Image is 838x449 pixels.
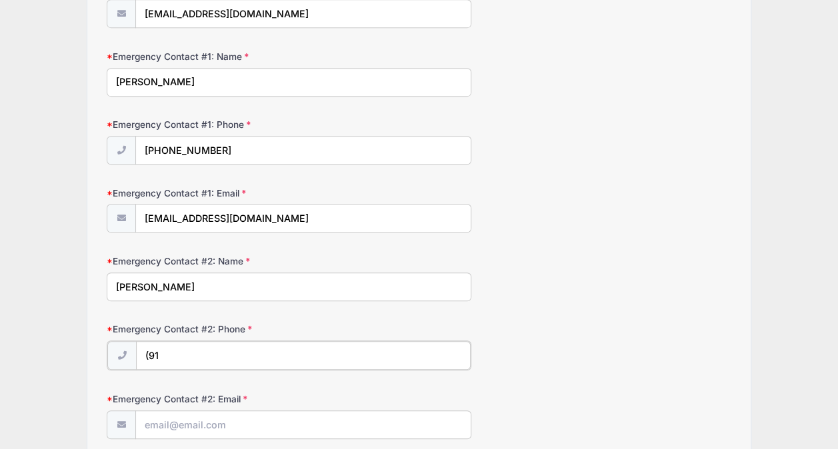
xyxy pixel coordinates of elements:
label: Emergency Contact #1: Name [107,50,315,63]
label: Emergency Contact #2: Email [107,392,315,406]
input: (xxx) xxx-xxxx [135,136,471,165]
label: Emergency Contact #2: Phone [107,322,315,336]
input: email@email.com [135,410,471,439]
input: (xxx) xxx-xxxx [136,341,470,370]
label: Emergency Contact #1: Email [107,187,315,200]
label: Emergency Contact #2: Name [107,254,315,268]
input: email@email.com [135,204,471,232]
label: Emergency Contact #1: Phone [107,118,315,131]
